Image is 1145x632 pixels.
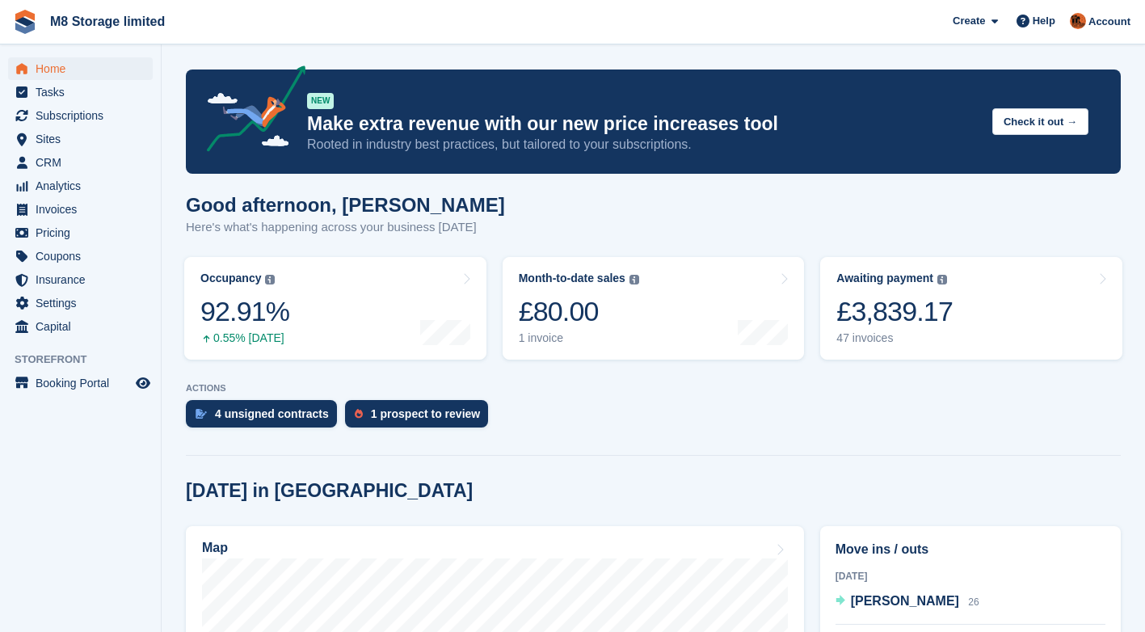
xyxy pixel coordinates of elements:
[8,198,153,221] a: menu
[13,10,37,34] img: stora-icon-8386f47178a22dfd0bd8f6a31ec36ba5ce8667c1dd55bd0f319d3a0aa187defe.svg
[8,372,153,394] a: menu
[196,409,207,419] img: contract_signature_icon-13c848040528278c33f63329250d36e43548de30e8caae1d1a13099fd9432cc5.svg
[8,104,153,127] a: menu
[36,245,133,268] span: Coupons
[36,57,133,80] span: Home
[36,292,133,314] span: Settings
[1088,14,1130,30] span: Account
[953,13,985,29] span: Create
[851,594,959,608] span: [PERSON_NAME]
[186,218,505,237] p: Here's what's happening across your business [DATE]
[200,295,289,328] div: 92.91%
[355,409,363,419] img: prospect-51fa495bee0391a8d652442698ab0144808aea92771e9ea1ae160a38d050c398.svg
[519,295,639,328] div: £80.00
[36,198,133,221] span: Invoices
[519,272,625,285] div: Month-to-date sales
[937,275,947,284] img: icon-info-grey-7440780725fd019a000dd9b08b2336e03edf1995a4989e88bcd33f0948082b44.svg
[836,569,1105,584] div: [DATE]
[215,407,329,420] div: 4 unsigned contracts
[1070,13,1086,29] img: Andy McLafferty
[8,245,153,268] a: menu
[193,65,306,158] img: price-adjustments-announcement-icon-8257ccfd72463d97f412b2fc003d46551f7dbcb40ab6d574587a9cd5c0d94...
[36,128,133,150] span: Sites
[36,268,133,291] span: Insurance
[8,315,153,338] a: menu
[186,400,345,436] a: 4 unsigned contracts
[8,292,153,314] a: menu
[307,112,979,136] p: Make extra revenue with our new price increases tool
[307,93,334,109] div: NEW
[8,151,153,174] a: menu
[186,383,1121,394] p: ACTIONS
[8,81,153,103] a: menu
[8,57,153,80] a: menu
[820,257,1122,360] a: Awaiting payment £3,839.17 47 invoices
[186,194,505,216] h1: Good afternoon, [PERSON_NAME]
[503,257,805,360] a: Month-to-date sales £80.00 1 invoice
[629,275,639,284] img: icon-info-grey-7440780725fd019a000dd9b08b2336e03edf1995a4989e88bcd33f0948082b44.svg
[15,352,161,368] span: Storefront
[265,275,275,284] img: icon-info-grey-7440780725fd019a000dd9b08b2336e03edf1995a4989e88bcd33f0948082b44.svg
[200,331,289,345] div: 0.55% [DATE]
[519,331,639,345] div: 1 invoice
[968,596,979,608] span: 26
[836,592,979,613] a: [PERSON_NAME] 26
[8,175,153,197] a: menu
[186,480,473,502] h2: [DATE] in [GEOGRAPHIC_DATA]
[1033,13,1055,29] span: Help
[836,272,933,285] div: Awaiting payment
[36,372,133,394] span: Booking Portal
[836,295,953,328] div: £3,839.17
[836,540,1105,559] h2: Move ins / outs
[36,315,133,338] span: Capital
[345,400,496,436] a: 1 prospect to review
[184,257,486,360] a: Occupancy 92.91% 0.55% [DATE]
[8,268,153,291] a: menu
[200,272,261,285] div: Occupancy
[36,175,133,197] span: Analytics
[36,104,133,127] span: Subscriptions
[8,128,153,150] a: menu
[371,407,480,420] div: 1 prospect to review
[202,541,228,555] h2: Map
[36,221,133,244] span: Pricing
[307,136,979,154] p: Rooted in industry best practices, but tailored to your subscriptions.
[36,81,133,103] span: Tasks
[36,151,133,174] span: CRM
[992,108,1088,135] button: Check it out →
[44,8,171,35] a: M8 Storage limited
[836,331,953,345] div: 47 invoices
[133,373,153,393] a: Preview store
[8,221,153,244] a: menu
